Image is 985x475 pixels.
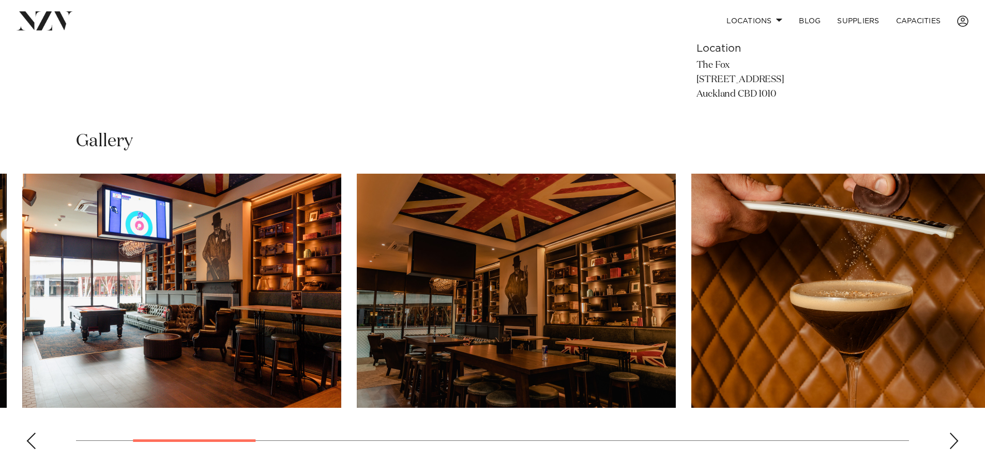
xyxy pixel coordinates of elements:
p: The Fox [STREET_ADDRESS] Auckland CBD 1010 [696,58,865,102]
h2: Gallery [76,130,133,153]
a: Capacities [888,10,949,32]
a: Locations [718,10,791,32]
img: nzv-logo.png [17,11,73,30]
a: SUPPLIERS [829,10,887,32]
swiper-slide: 3 / 17 [357,174,676,408]
a: BLOG [791,10,829,32]
swiper-slide: 2 / 17 [22,174,341,408]
h6: Location [696,41,865,56]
